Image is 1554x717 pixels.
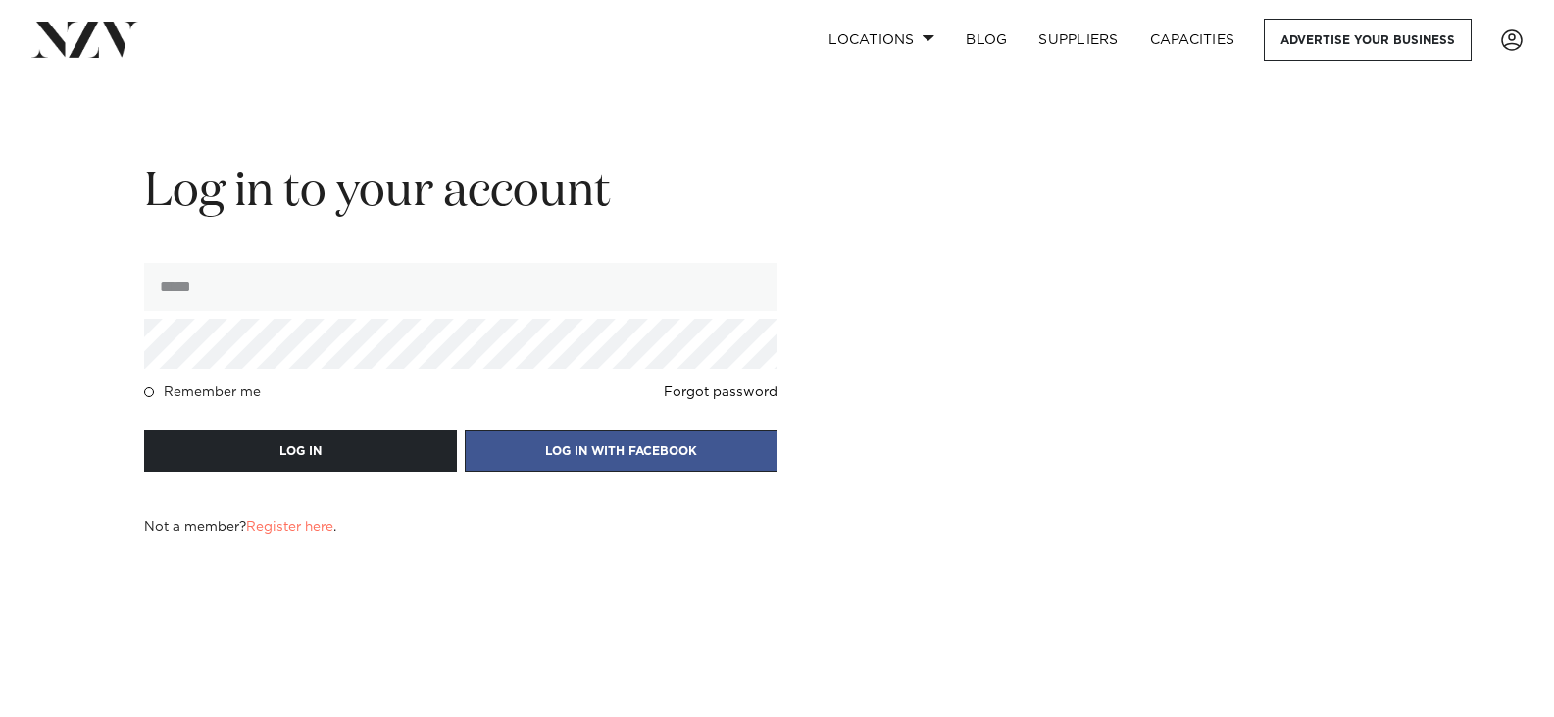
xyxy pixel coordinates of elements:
[144,162,777,224] h2: Log in to your account
[950,19,1023,61] a: BLOG
[144,519,336,535] h4: Not a member? .
[1023,19,1133,61] a: SUPPLIERS
[1264,19,1472,61] a: Advertise your business
[144,430,457,472] button: LOG IN
[1134,19,1251,61] a: Capacities
[465,441,777,459] a: LOG IN WITH FACEBOOK
[31,22,138,57] img: nzv-logo.png
[465,430,777,472] button: LOG IN WITH FACEBOOK
[164,384,261,400] h4: Remember me
[246,520,333,534] a: Register here
[813,19,950,61] a: Locations
[664,384,777,400] a: Forgot password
